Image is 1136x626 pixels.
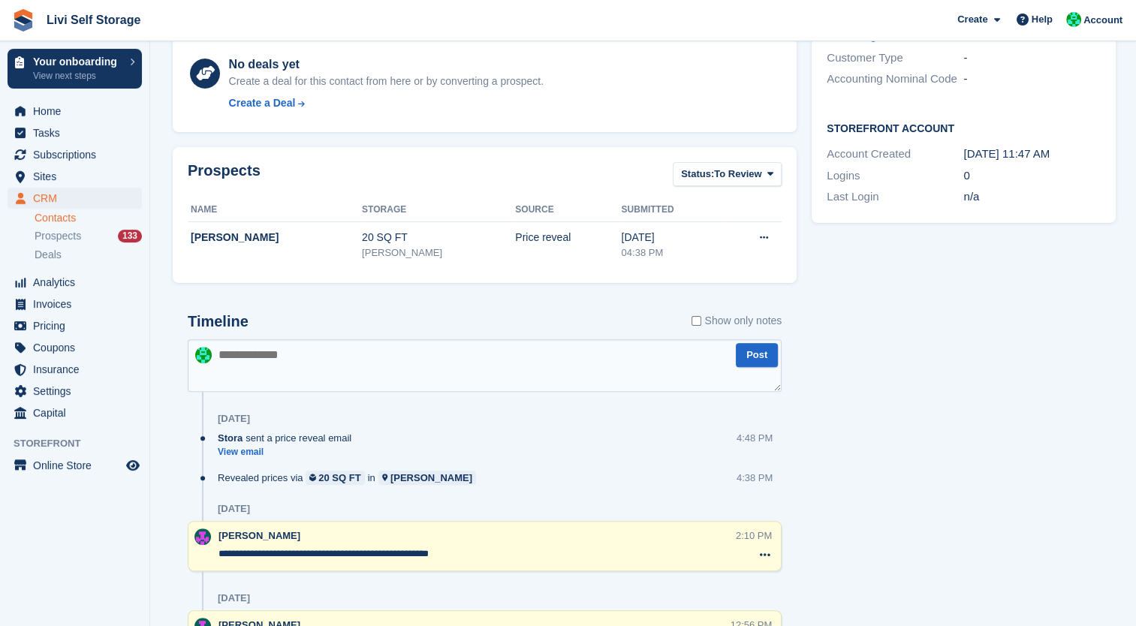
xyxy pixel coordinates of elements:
[33,56,122,67] p: Your onboarding
[692,313,782,329] label: Show only notes
[35,211,142,225] a: Contacts
[8,337,142,358] a: menu
[35,228,142,244] a: Prospects 133
[194,528,211,545] img: Graham Cameron
[191,230,362,245] div: [PERSON_NAME]
[229,74,544,89] div: Create a deal for this contact from here or by converting a prospect.
[515,230,621,245] div: Price reveal
[8,144,142,165] a: menu
[8,381,142,402] a: menu
[621,198,722,222] th: Submitted
[33,144,123,165] span: Subscriptions
[218,503,250,515] div: [DATE]
[515,198,621,222] th: Source
[33,166,123,187] span: Sites
[8,455,142,476] a: menu
[218,592,250,604] div: [DATE]
[827,71,963,88] div: Accounting Nominal Code
[963,71,1100,88] div: -
[218,530,300,541] span: [PERSON_NAME]
[714,167,761,182] span: To Review
[681,167,714,182] span: Status:
[8,101,142,122] a: menu
[306,471,364,485] a: 20 SQ FT
[218,431,243,445] span: Stora
[8,315,142,336] a: menu
[195,347,212,363] img: Joe Robertson
[736,528,772,543] div: 2:10 PM
[188,313,249,330] h2: Timeline
[33,122,123,143] span: Tasks
[827,167,963,185] div: Logins
[378,471,476,485] a: [PERSON_NAME]
[218,413,250,425] div: [DATE]
[229,95,544,111] a: Create a Deal
[33,188,123,209] span: CRM
[33,315,123,336] span: Pricing
[8,359,142,380] a: menu
[963,167,1100,185] div: 0
[318,471,360,485] div: 20 SQ FT
[827,188,963,206] div: Last Login
[827,146,963,163] div: Account Created
[692,313,701,329] input: Show only notes
[390,471,472,485] div: [PERSON_NAME]
[33,293,123,315] span: Invoices
[33,337,123,358] span: Coupons
[1083,13,1122,28] span: Account
[33,101,123,122] span: Home
[957,12,987,27] span: Create
[621,245,722,260] div: 04:38 PM
[218,471,484,485] div: Revealed prices via in
[8,122,142,143] a: menu
[737,471,773,485] div: 4:38 PM
[827,50,963,67] div: Customer Type
[8,293,142,315] a: menu
[362,230,515,245] div: 20 SQ FT
[41,8,146,32] a: Livi Self Storage
[33,69,122,83] p: View next steps
[218,431,359,445] div: sent a price reveal email
[1066,12,1081,27] img: Joe Robertson
[118,230,142,242] div: 133
[35,247,142,263] a: Deals
[8,272,142,293] a: menu
[736,343,778,368] button: Post
[621,230,722,245] div: [DATE]
[188,198,362,222] th: Name
[33,272,123,293] span: Analytics
[8,49,142,89] a: Your onboarding View next steps
[963,146,1100,163] div: [DATE] 11:47 AM
[827,120,1100,135] h2: Storefront Account
[362,245,515,260] div: [PERSON_NAME]
[737,431,773,445] div: 4:48 PM
[963,188,1100,206] div: n/a
[33,381,123,402] span: Settings
[33,402,123,423] span: Capital
[35,229,81,243] span: Prospects
[218,446,359,459] a: View email
[14,436,149,451] span: Storefront
[229,56,544,74] div: No deals yet
[1032,12,1053,27] span: Help
[12,9,35,32] img: stora-icon-8386f47178a22dfd0bd8f6a31ec36ba5ce8667c1dd55bd0f319d3a0aa187defe.svg
[188,162,261,190] h2: Prospects
[673,162,782,187] button: Status: To Review
[33,359,123,380] span: Insurance
[124,456,142,474] a: Preview store
[362,198,515,222] th: Storage
[8,188,142,209] a: menu
[8,166,142,187] a: menu
[229,95,296,111] div: Create a Deal
[33,455,123,476] span: Online Store
[35,248,62,262] span: Deals
[8,402,142,423] a: menu
[963,50,1100,67] div: -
